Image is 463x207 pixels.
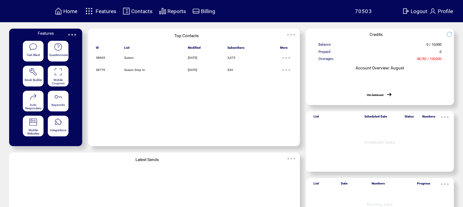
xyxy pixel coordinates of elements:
[201,8,215,14] span: Billing
[54,43,62,51] img: questionnaire.svg
[280,46,288,52] span: More
[29,93,37,101] img: auto-responders.svg
[428,6,454,16] a: Profile
[314,115,319,121] span: List
[51,103,65,107] span: Keywords
[124,68,145,72] span: Suisun Drop In
[54,6,78,16] a: Home
[188,56,197,59] span: [DATE]
[48,91,68,112] a: Keywords
[446,31,457,37] img: refresh.png
[285,29,297,41] img: ellypsis.svg
[49,53,68,57] span: Questionnaire
[131,8,153,14] span: Contacts
[48,66,68,87] a: Mobile Coupons
[54,118,62,126] img: integrations.svg
[314,182,319,188] span: List
[158,6,187,16] a: Reports
[422,115,435,121] span: Numbers
[439,178,451,190] img: ellypsis.svg
[280,64,292,76] img: ellypsis.svg
[124,46,130,52] span: List
[38,31,54,36] span: Features
[122,6,153,16] a: Contacts
[341,182,348,188] span: Date
[174,33,199,38] span: Top Contacts
[318,57,334,64] span: Overages:
[356,65,404,70] span: Account Overview: August
[83,5,117,17] a: Features
[318,50,331,57] span: Prepaid:
[48,116,68,137] a: Integrations
[429,7,437,15] img: profile.svg
[25,103,41,110] span: Auto Responders
[227,68,233,72] span: 334
[405,115,414,121] span: Status
[367,202,393,207] span: Running Jobs
[426,42,441,49] span: 0 / 10,000
[135,157,159,162] span: Latest Sends
[66,29,78,41] img: ellypsis.svg
[401,6,428,16] a: Logout
[188,46,201,52] span: Modified
[124,56,134,59] span: Suisun
[192,7,200,15] img: creidtcard.svg
[50,128,66,132] span: Integrations
[23,91,44,112] a: Auto Responders
[440,50,441,57] span: 0
[52,78,65,85] span: Mobile Coupons
[227,46,244,52] span: Subscribers
[27,128,39,135] span: Mobile Websites
[25,78,42,82] span: Kiosk Builder
[167,8,186,14] span: Reports
[364,140,395,145] span: Scheduled Tasks
[26,53,40,57] span: Text Blast
[367,93,384,96] a: Old dashboard
[318,42,331,49] span: Balance:
[48,41,68,62] a: Questionnaire
[417,57,441,64] span: 48,782 / 100,000
[55,7,62,15] img: home.svg
[402,7,409,15] img: exit.svg
[123,7,130,15] img: contacts.svg
[355,8,372,14] span: 70503
[23,41,44,62] a: Text Blast
[372,182,385,188] span: Numbers
[191,6,216,16] a: Billing
[96,68,105,72] span: 38779
[411,8,427,14] span: Logout
[29,68,37,76] img: tool%201.svg
[439,111,451,123] img: ellypsis.svg
[96,46,99,52] span: ID
[227,56,235,59] span: 2,675
[54,93,62,101] img: keywords.svg
[84,6,94,16] img: features.svg
[29,43,37,51] img: text-blast.svg
[23,66,44,87] a: Kiosk Builder
[159,7,166,15] img: chart.svg
[188,68,197,72] span: [DATE]
[96,56,105,59] span: 38665
[364,115,387,121] span: Scheduled Date
[438,8,453,14] span: Profile
[417,182,430,188] span: Progress
[96,8,116,14] span: Features
[63,8,77,14] span: Home
[370,32,383,37] span: Credits
[280,52,292,64] img: ellypsis.svg
[54,68,62,76] img: coupons.svg
[23,116,44,137] a: Mobile Websites
[285,153,297,165] img: ellypsis.svg
[29,118,37,126] img: mobile-websites.svg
